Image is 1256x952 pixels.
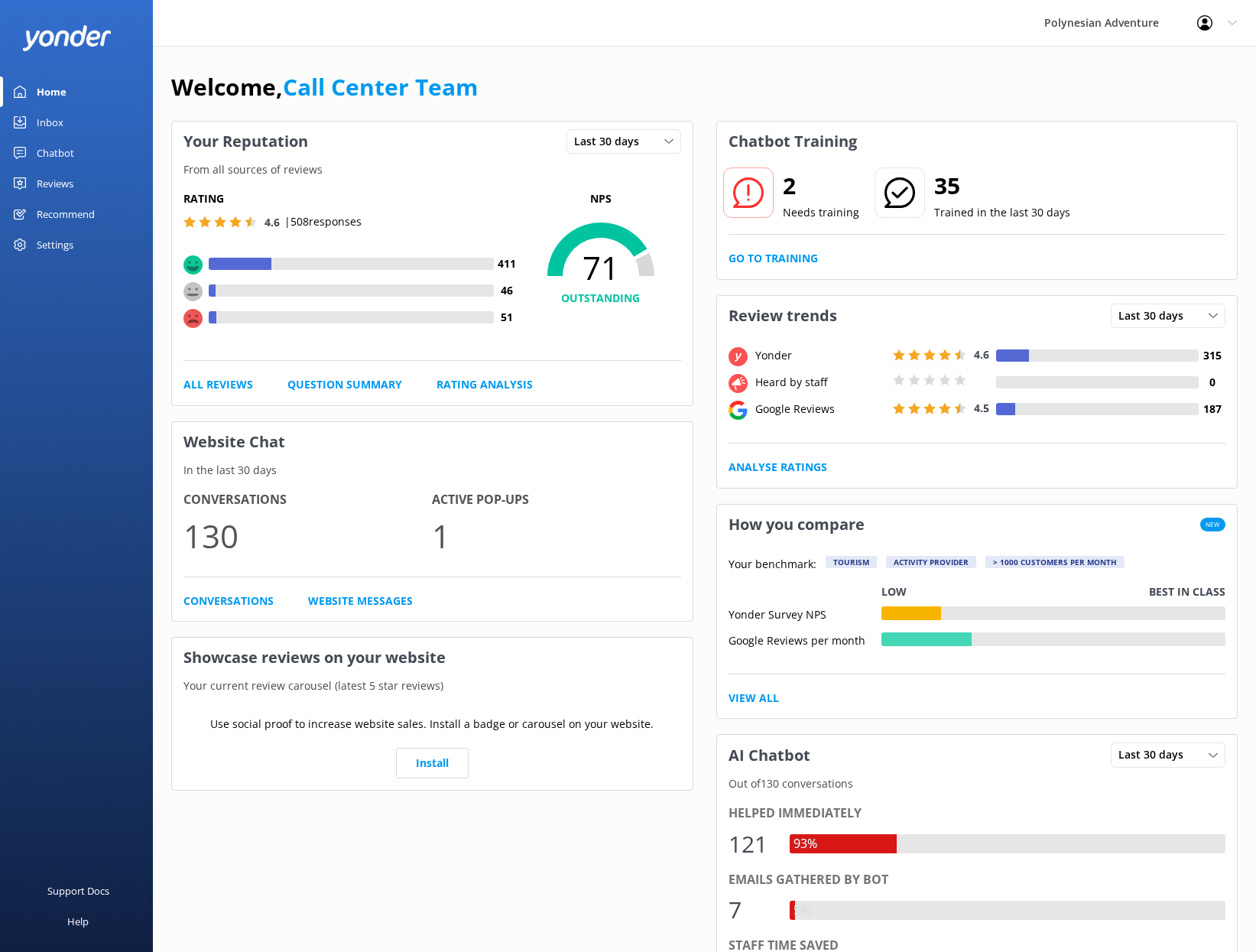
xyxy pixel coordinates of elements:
a: Question Summary [287,376,402,393]
h3: How you compare [717,505,876,544]
h3: Website Chat [172,422,693,462]
h4: 46 [494,282,521,299]
p: Best in class [1149,583,1225,600]
h3: Showcase reviews on your website [172,638,693,677]
div: Yonder [751,347,889,364]
h4: Active Pop-ups [432,490,680,510]
h2: 35 [934,167,1070,204]
h3: Review trends [717,296,849,336]
h3: Your Reputation [172,122,320,161]
p: 1 [432,510,680,561]
h1: Welcome, [171,69,478,106]
p: Low [881,583,907,600]
h4: 187 [1199,401,1225,418]
h4: OUTSTANDING [521,290,681,307]
span: 4.5 [974,401,989,415]
a: View All [729,690,779,707]
div: Google Reviews per month [729,632,881,646]
p: Your benchmark: [729,556,816,574]
div: Chatbot [37,138,74,168]
div: > 1000 customers per month [985,556,1125,568]
div: 7 [729,892,774,928]
p: Out of 130 conversations [717,775,1238,792]
div: Home [37,76,67,107]
div: Recommend [37,199,95,229]
h4: 0 [1199,374,1225,391]
span: 4.6 [265,215,280,229]
a: Website Messages [308,593,413,609]
p: In the last 30 days [172,462,693,479]
span: Last 30 days [1118,746,1193,763]
div: Google Reviews [751,401,889,418]
span: 71 [521,249,681,287]
h4: 411 [494,255,521,272]
h4: Conversations [183,490,432,510]
div: Helped immediately [729,804,1226,824]
a: Go to Training [729,250,818,267]
div: Heard by staff [751,374,889,391]
div: Tourism [826,556,877,568]
div: Activity Provider [886,556,976,568]
p: From all sources of reviews [172,161,693,178]
h3: AI Chatbot [717,736,822,775]
a: Install [396,748,469,778]
h4: 51 [494,309,521,326]
p: NPS [521,190,681,207]
span: Last 30 days [1118,307,1193,324]
div: Help [67,906,89,937]
a: Conversations [183,593,274,609]
p: Your current review carousel (latest 5 star reviews) [172,677,693,694]
span: Last 30 days [574,133,648,150]
p: Needs training [783,204,859,221]
a: All Reviews [183,376,253,393]
div: 93% [790,834,821,854]
h4: 315 [1199,347,1225,364]
span: 4.6 [974,347,989,362]
div: Reviews [37,168,73,199]
p: 130 [183,510,432,561]
a: Call Center Team [283,71,478,102]
a: Analyse Ratings [729,459,827,476]
h3: Chatbot Training [717,122,868,161]
div: Settings [37,229,73,260]
p: Trained in the last 30 days [934,204,1070,221]
div: Emails gathered by bot [729,870,1226,890]
h2: 2 [783,167,859,204]
div: Support Docs [47,876,109,906]
div: 5% [790,901,814,921]
p: | 508 responses [284,213,362,230]
span: New [1200,518,1225,531]
div: Yonder Survey NPS [729,606,881,620]
a: Rating Analysis [437,376,533,393]
p: Use social proof to increase website sales. Install a badge or carousel on your website. [210,716,654,733]
img: yonder-white-logo.png [23,25,111,50]
div: 121 [729,826,774,863]
div: Inbox [37,107,63,138]
h5: Rating [183,190,521,207]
